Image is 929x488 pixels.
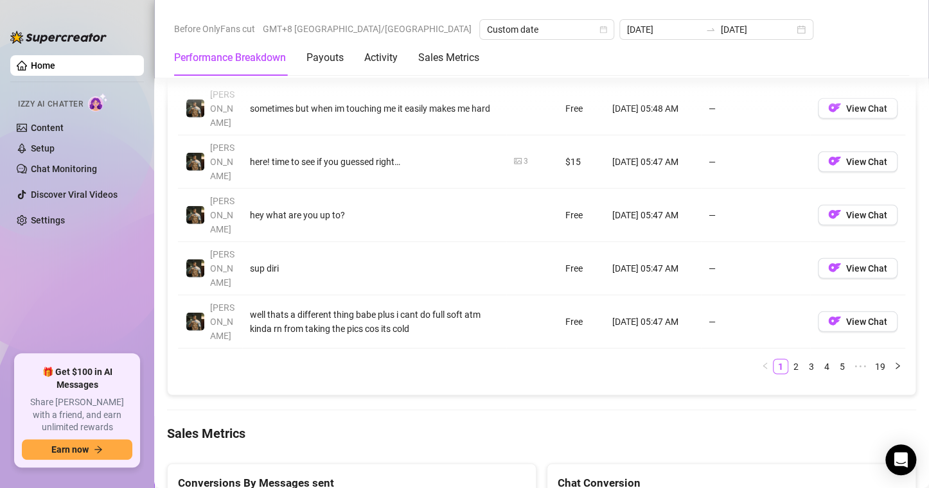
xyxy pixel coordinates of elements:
span: [PERSON_NAME] [210,249,234,288]
a: 19 [871,360,889,374]
span: calendar [599,26,607,33]
div: Activity [364,50,398,65]
button: OFView Chat [818,98,898,119]
a: Discover Viral Videos [31,189,118,200]
div: Open Intercom Messenger [885,444,916,475]
li: 1 [773,359,788,374]
li: 4 [819,359,835,374]
span: left [761,362,769,370]
a: OFView Chat [818,159,898,170]
span: Custom date [487,20,606,39]
li: Previous Page [757,359,773,374]
input: Start date [627,22,700,37]
td: [DATE] 05:47 AM [605,189,701,242]
span: [PERSON_NAME] [210,89,234,128]
a: 3 [804,360,818,374]
span: Earn now [51,444,89,455]
span: [PERSON_NAME] [210,302,234,341]
img: Tony [186,313,204,331]
a: Settings [31,215,65,225]
td: Free [558,82,605,135]
td: — [701,242,810,295]
td: [DATE] 05:47 AM [605,295,701,349]
button: right [890,359,905,374]
span: arrow-right [94,445,103,454]
span: swap-right [705,24,716,35]
span: [PERSON_NAME] [210,196,234,234]
img: OF [828,101,841,114]
a: OFView Chat [818,106,898,116]
div: Sales Metrics [418,50,479,65]
td: [DATE] 05:47 AM [605,242,701,295]
a: OFView Chat [818,266,898,276]
td: $15 [558,135,605,189]
li: 5 [835,359,850,374]
div: well thats a different thing babe plus i cant do full soft atm kinda rn from taking the pics cos ... [250,308,499,336]
img: Tony [186,206,204,224]
td: [DATE] 05:47 AM [605,135,701,189]
img: OF [828,315,841,327]
td: — [701,135,810,189]
span: picture [514,157,522,165]
div: sometimes but when im touching me it easily makes me hard [250,101,499,116]
li: Next Page [890,359,905,374]
img: Tony [186,153,204,171]
a: 1 [774,360,788,374]
h4: Sales Metrics [167,424,916,442]
span: GMT+8 [GEOGRAPHIC_DATA]/[GEOGRAPHIC_DATA] [263,19,472,39]
button: OFView Chat [818,311,898,332]
img: OF [828,208,841,221]
div: 3 [524,155,528,168]
img: Tony [186,259,204,277]
button: OFView Chat [818,205,898,225]
input: End date [721,22,794,37]
span: Share [PERSON_NAME] with a friend, and earn unlimited rewards [22,396,132,434]
span: View Chat [846,157,887,167]
span: ••• [850,359,871,374]
div: sup diri [250,261,499,275]
a: 2 [789,360,803,374]
a: 5 [835,360,849,374]
li: 2 [788,359,804,374]
td: — [701,82,810,135]
span: [PERSON_NAME] [210,143,234,181]
a: OFView Chat [818,319,898,329]
img: logo-BBDzfeDw.svg [10,31,107,44]
span: View Chat [846,210,887,220]
button: OFView Chat [818,152,898,172]
span: View Chat [846,317,887,327]
span: Izzy AI Chatter [18,98,83,110]
td: — [701,189,810,242]
a: 4 [820,360,834,374]
td: — [701,295,810,349]
a: Content [31,123,64,133]
button: OFView Chat [818,258,898,279]
a: OFView Chat [818,213,898,223]
li: Next 5 Pages [850,359,871,374]
a: Home [31,60,55,71]
span: View Chat [846,263,887,274]
div: hey what are you up to? [250,208,499,222]
td: [DATE] 05:48 AM [605,82,701,135]
td: Free [558,189,605,242]
img: AI Chatter [88,93,108,112]
span: 🎁 Get $100 in AI Messages [22,366,132,391]
span: right [894,362,901,370]
td: Free [558,295,605,349]
img: OF [828,261,841,274]
button: left [757,359,773,374]
div: here! time to see if you guessed right… [250,155,499,169]
a: Setup [31,143,55,153]
li: 19 [871,359,890,374]
img: OF [828,155,841,168]
td: Free [558,242,605,295]
div: Performance Breakdown [174,50,286,65]
span: to [705,24,716,35]
img: Tony [186,100,204,118]
span: Before OnlyFans cut [174,19,255,39]
div: Payouts [306,50,344,65]
span: View Chat [846,103,887,114]
a: Chat Monitoring [31,164,97,174]
li: 3 [804,359,819,374]
button: Earn nowarrow-right [22,439,132,460]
